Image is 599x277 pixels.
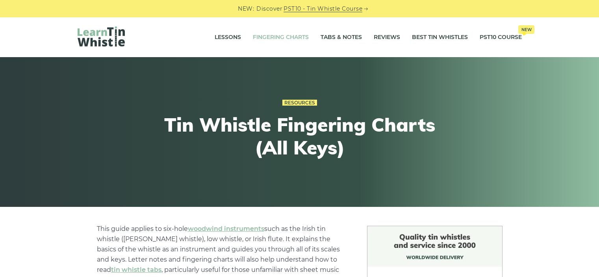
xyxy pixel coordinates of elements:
[480,28,522,47] a: PST10 CourseNew
[111,266,161,273] a: tin whistle tabs
[253,28,309,47] a: Fingering Charts
[155,113,445,159] h1: Tin Whistle Fingering Charts (All Keys)
[78,26,125,46] img: LearnTinWhistle.com
[215,28,241,47] a: Lessons
[374,28,400,47] a: Reviews
[412,28,468,47] a: Best Tin Whistles
[188,225,264,232] a: woodwind instruments
[518,25,534,34] span: New
[321,28,362,47] a: Tabs & Notes
[282,100,317,106] a: Resources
